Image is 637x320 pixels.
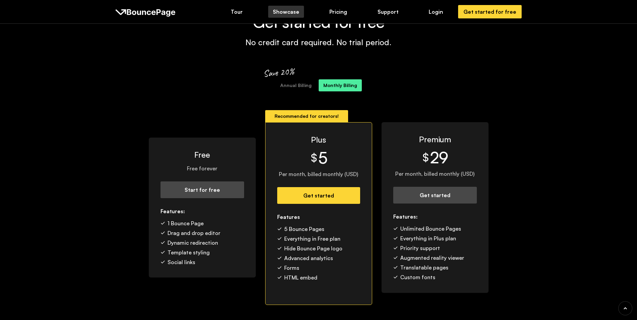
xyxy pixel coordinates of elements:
[226,6,247,18] a: Tour
[429,8,443,15] div: Login
[400,191,470,199] div: Get started
[268,6,304,18] a: Showcase
[168,220,204,227] div: 1 Bounce Page
[393,187,477,204] a: Get started
[323,82,357,89] div: Monthly Billing
[277,134,360,145] h4: Plus
[245,37,392,48] div: No credit card required. No trial period.
[284,225,324,233] div: 5 Bounce Pages
[275,112,339,120] div: Recommended for creators!
[168,258,195,266] div: Social links
[284,264,299,271] div: Forms
[400,225,461,232] div: Unlimited Bounce Pages
[277,187,360,204] a: Get started
[161,208,244,215] h6: Features:
[424,6,448,18] a: Login
[378,8,399,15] div: Support
[263,65,295,80] div: Save 20%
[430,149,448,165] div: 29
[284,254,333,262] div: Advanced analytics
[277,170,360,178] div: Per month, billed monthly (USD)
[161,149,244,160] h4: Free
[231,8,243,15] div: Tour
[168,239,218,246] div: Dynamic redirection
[393,213,477,220] h6: Features:
[168,229,220,237] div: Drag and drop editor
[273,8,299,15] div: Showcase
[284,245,342,252] div: Hide Bounce Page logo
[284,235,340,242] div: Everything in Free plan
[400,273,435,281] div: Custom fonts
[311,151,317,164] div: $
[168,249,210,256] div: Template styling
[423,151,429,164] div: $
[284,192,353,199] div: Get started
[393,170,477,177] div: Per month, billed monthly (USD)
[329,8,347,15] div: Pricing
[458,5,522,18] a: Get started for free
[161,165,244,172] div: Free forever
[373,6,403,18] a: Support
[277,213,360,221] h6: Features
[400,254,464,261] div: Augmented reality viewer
[161,181,244,198] a: Start for free
[463,8,516,15] div: Get started for free
[245,14,392,30] h1: Get started for free
[325,6,352,18] a: Pricing
[168,186,237,193] div: Start for free
[400,244,440,252] div: Priority support
[393,134,477,145] h4: Premium
[318,150,327,166] div: 5
[280,82,312,89] div: Annual Billing
[400,264,448,271] div: Translatable pages
[284,274,317,281] div: HTML embed
[400,235,456,242] div: Everything in Plus plan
